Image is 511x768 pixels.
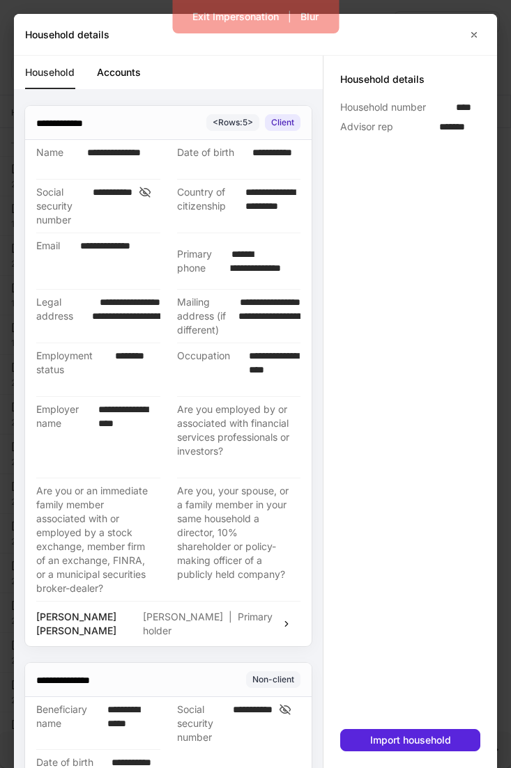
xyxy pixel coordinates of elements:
div: Are you employed by or associated with financial services professionals or investors? [177,402,293,472]
a: Accounts [97,56,141,89]
div: Name [36,146,79,173]
div: Employment status [36,349,107,391]
p: [PERSON_NAME] Primary holder [143,610,273,638]
div: < Rows: 5 > [213,116,253,129]
div: Legal address [36,295,84,337]
div: Beneficiary name [36,703,99,744]
div: Are you or an immediate family member associated with or employed by a stock exchange, member fir... [36,484,152,595]
div: Are you, your spouse, or a family member in your same household a director, 10% shareholder or po... [177,484,293,595]
div: Mailing address (if different) [177,295,230,337]
div: Social security number [36,185,84,227]
div: Blur [300,12,319,22]
button: Import household [340,729,480,751]
span: | [229,611,232,622]
h5: Household details [25,28,109,42]
div: Country of citizenship [177,185,237,227]
div: Employer name [36,402,90,472]
p: [PERSON_NAME] [PERSON_NAME] [36,610,132,638]
div: Social security number [177,703,225,744]
a: Household [25,56,75,89]
div: Non-client [252,673,294,686]
div: Email [36,239,72,283]
div: Occupation [177,349,241,391]
div: Exit Impersonation [192,12,279,22]
div: Client [271,116,294,129]
div: Household number [340,100,448,114]
div: Advisor rep [340,120,431,134]
div: Date of birth [177,146,244,173]
div: Primary phone [177,247,224,275]
div: Import household [370,735,451,745]
h5: Household details [340,72,480,86]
